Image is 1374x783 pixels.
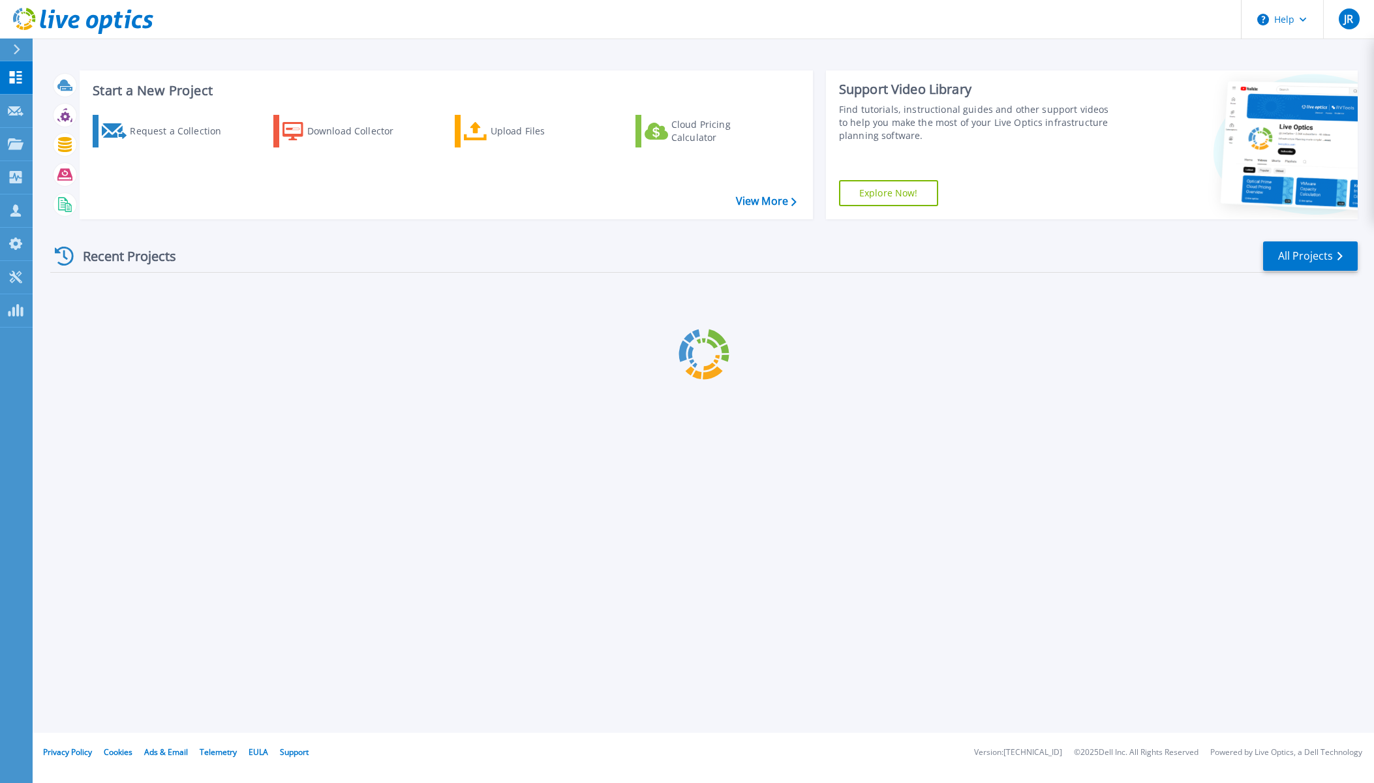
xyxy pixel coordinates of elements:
[273,115,419,147] a: Download Collector
[1210,748,1362,757] li: Powered by Live Optics, a Dell Technology
[974,748,1062,757] li: Version: [TECHNICAL_ID]
[1074,748,1198,757] li: © 2025 Dell Inc. All Rights Reserved
[93,84,796,98] h3: Start a New Project
[1344,14,1353,24] span: JR
[736,195,797,207] a: View More
[144,746,188,758] a: Ads & Email
[93,115,238,147] a: Request a Collection
[839,180,938,206] a: Explore Now!
[671,118,776,144] div: Cloud Pricing Calculator
[249,746,268,758] a: EULA
[50,240,194,272] div: Recent Projects
[307,118,412,144] div: Download Collector
[200,746,237,758] a: Telemetry
[455,115,600,147] a: Upload Files
[839,81,1112,98] div: Support Video Library
[839,103,1112,142] div: Find tutorials, instructional guides and other support videos to help you make the most of your L...
[130,118,234,144] div: Request a Collection
[1263,241,1358,271] a: All Projects
[280,746,309,758] a: Support
[104,746,132,758] a: Cookies
[635,115,781,147] a: Cloud Pricing Calculator
[43,746,92,758] a: Privacy Policy
[491,118,595,144] div: Upload Files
